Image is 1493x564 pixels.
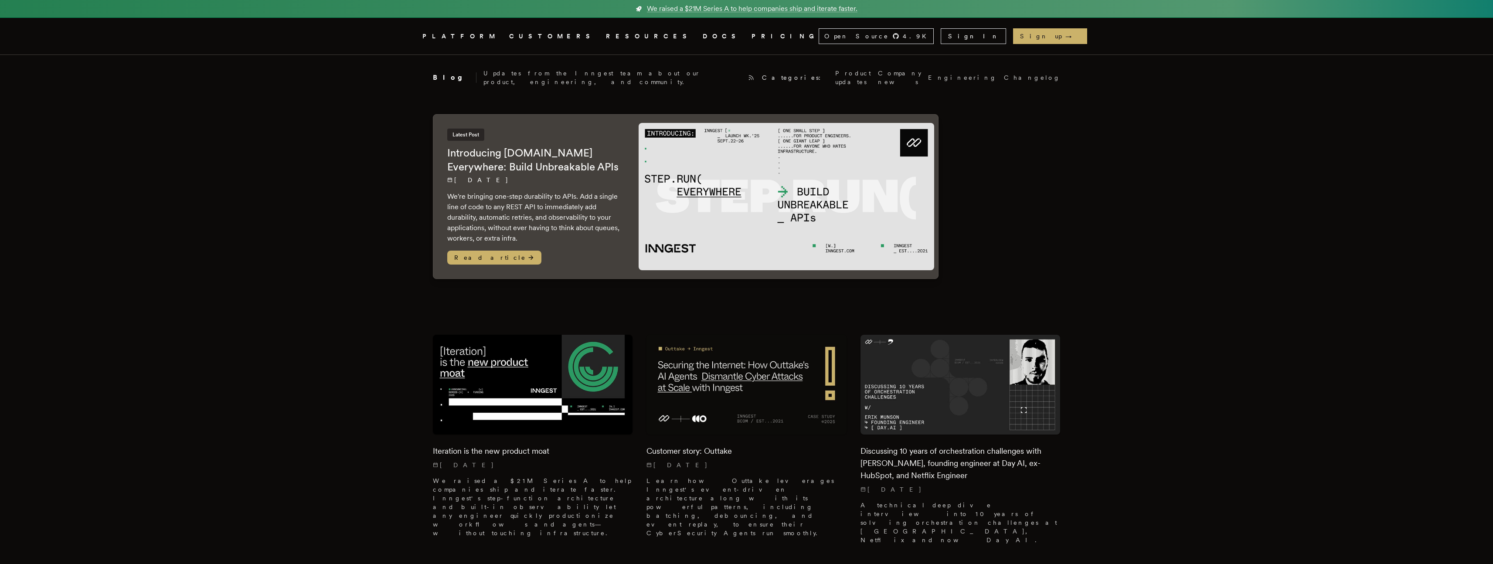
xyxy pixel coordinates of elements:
[835,69,871,86] a: Product updates
[447,129,484,141] span: Latest Post
[928,73,997,82] a: Engineering
[639,123,935,271] img: Featured image for Introducing Step.Run Everywhere: Build Unbreakable APIs blog post
[878,69,921,86] a: Company news
[447,146,621,174] h2: Introducing [DOMAIN_NAME] Everywhere: Build Unbreakable APIs
[433,72,476,83] h2: Blog
[1065,32,1080,41] span: →
[860,445,1061,482] h2: Discussing 10 years of orchestration challenges with [PERSON_NAME], founding engineer at Day AI, ...
[941,28,1006,44] a: Sign In
[860,485,1061,494] p: [DATE]
[646,335,847,544] a: Featured image for Customer story: Outtake blog postCustomer story: Outtake[DATE] Learn how Outta...
[860,501,1061,544] p: A technical deep dive interview into 10 years of solving orchestration challenges at [GEOGRAPHIC_...
[646,461,847,469] p: [DATE]
[903,32,932,41] span: 4.9 K
[762,73,828,82] span: Categories:
[433,476,633,537] p: We raised a $21M Series A to help companies ship and iterate faster. Inngest's step-function arch...
[824,32,889,41] span: Open Source
[447,251,541,265] span: Read article
[433,335,633,544] a: Featured image for Iteration is the new product moat blog postIteration is the new product moat[D...
[860,335,1061,435] img: Featured image for Discussing 10 years of orchestration challenges with Erik Munson, founding eng...
[1004,73,1061,82] a: Changelog
[1013,28,1087,44] a: Sign up
[647,3,857,14] span: We raised a $21M Series A to help companies ship and iterate faster.
[646,445,847,457] h2: Customer story: Outtake
[703,31,741,42] a: DOCS
[447,191,621,244] p: We're bringing one-step durability to APIs. Add a single line of code to any REST API to immediat...
[752,31,819,42] a: PRICING
[422,31,499,42] button: PLATFORM
[646,476,847,537] p: Learn how Outtake leverages Inngest's event-driven architecture along with its powerful patterns,...
[509,31,595,42] a: CUSTOMERS
[433,114,939,279] a: Latest PostIntroducing [DOMAIN_NAME] Everywhere: Build Unbreakable APIs[DATE] We're bringing one-...
[483,69,741,86] p: Updates from the Inngest team about our product, engineering, and community.
[447,176,621,184] p: [DATE]
[646,335,847,435] img: Featured image for Customer story: Outtake blog post
[433,335,633,435] img: Featured image for Iteration is the new product moat blog post
[860,335,1061,551] a: Featured image for Discussing 10 years of orchestration challenges with Erik Munson, founding eng...
[398,18,1095,54] nav: Global
[606,31,692,42] button: RESOURCES
[433,461,633,469] p: [DATE]
[433,445,633,457] h2: Iteration is the new product moat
